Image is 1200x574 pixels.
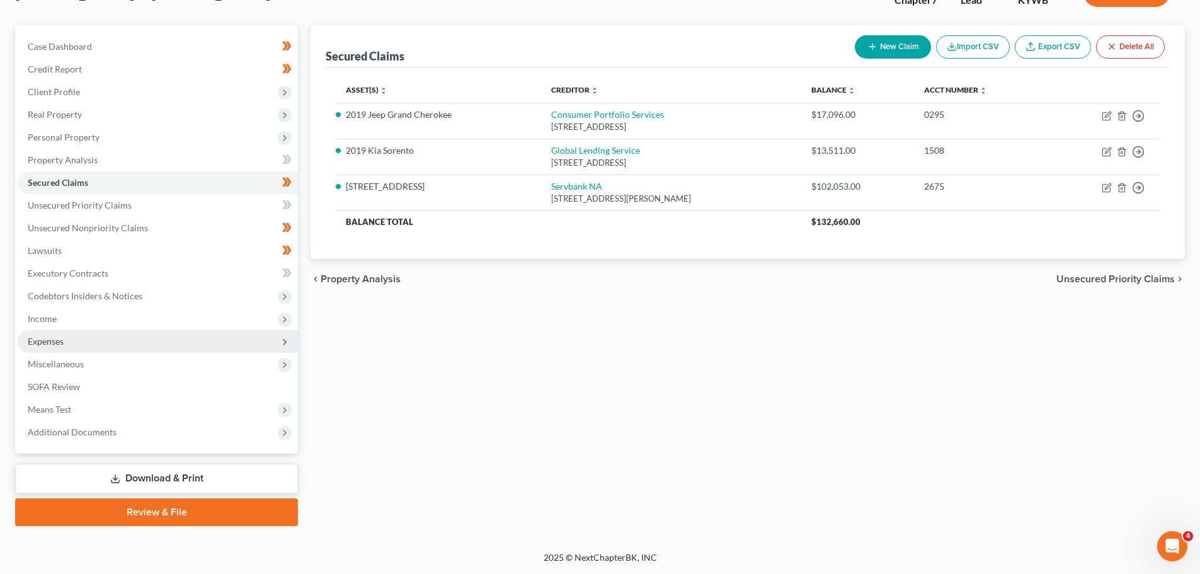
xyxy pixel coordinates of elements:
div: 0295 [924,108,1039,121]
a: Property Analysis [18,149,298,171]
div: 2675 [924,180,1039,193]
div: [STREET_ADDRESS] [551,121,791,133]
span: Property Analysis [321,274,401,284]
span: Real Property [28,109,82,120]
span: Means Test [28,404,71,415]
i: unfold_more [980,87,987,95]
a: Credit Report [18,58,298,81]
button: Unsecured Priority Claims chevron_right [1056,274,1185,284]
span: Unsecured Priority Claims [28,200,132,210]
span: Case Dashboard [28,41,92,52]
li: 2019 Jeep Grand Cherokee [346,108,530,121]
a: Download & Print [15,464,298,493]
div: 2025 © NextChapterBK, INC [241,551,959,574]
button: Import CSV [936,35,1010,59]
span: Lawsuits [28,245,62,256]
span: Secured Claims [28,177,88,188]
div: [STREET_ADDRESS] [551,157,791,169]
a: Unsecured Priority Claims [18,194,298,217]
span: SOFA Review [28,381,80,392]
span: 4 [1183,531,1193,541]
a: Unsecured Nonpriority Claims [18,217,298,239]
li: 2019 Kia Sorento [346,144,530,157]
th: Balance Total [336,210,801,233]
a: Secured Claims [18,171,298,194]
a: Consumer Portfolio Services [551,109,664,120]
span: Unsecured Priority Claims [1056,274,1175,284]
span: Personal Property [28,132,100,142]
span: Executory Contracts [28,268,108,278]
div: 1508 [924,144,1039,157]
span: $132,660.00 [811,217,860,227]
iframe: Intercom live chat [1157,531,1187,561]
span: Credit Report [28,64,82,74]
button: chevron_left Property Analysis [311,274,401,284]
div: Secured Claims [326,49,404,64]
a: Review & File [15,498,298,526]
div: $17,096.00 [811,108,904,121]
li: [STREET_ADDRESS] [346,180,530,193]
button: New Claim [855,35,931,59]
a: Balance unfold_more [811,85,855,95]
i: chevron_left [311,274,321,284]
span: Income [28,313,57,324]
span: Client Profile [28,86,80,97]
a: Acct Number unfold_more [924,85,987,95]
a: Case Dashboard [18,35,298,58]
span: Property Analysis [28,154,98,165]
a: Servbank NA [551,181,602,192]
a: Export CSV [1015,35,1091,59]
div: $102,053.00 [811,180,904,193]
span: Codebtors Insiders & Notices [28,290,142,301]
span: Unsecured Nonpriority Claims [28,222,148,233]
button: Delete All [1096,35,1165,59]
i: unfold_more [591,87,598,95]
i: unfold_more [848,87,855,95]
span: Miscellaneous [28,359,84,369]
div: [STREET_ADDRESS][PERSON_NAME] [551,193,791,205]
a: SOFA Review [18,376,298,398]
a: Global Lending Service [551,145,640,156]
a: Executory Contracts [18,262,298,285]
a: Creditor unfold_more [551,85,598,95]
div: $13,511.00 [811,144,904,157]
a: Asset(s) unfold_more [346,85,387,95]
span: Additional Documents [28,427,117,437]
i: unfold_more [380,87,387,95]
a: Lawsuits [18,239,298,262]
span: Expenses [28,336,64,347]
i: chevron_right [1175,274,1185,284]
